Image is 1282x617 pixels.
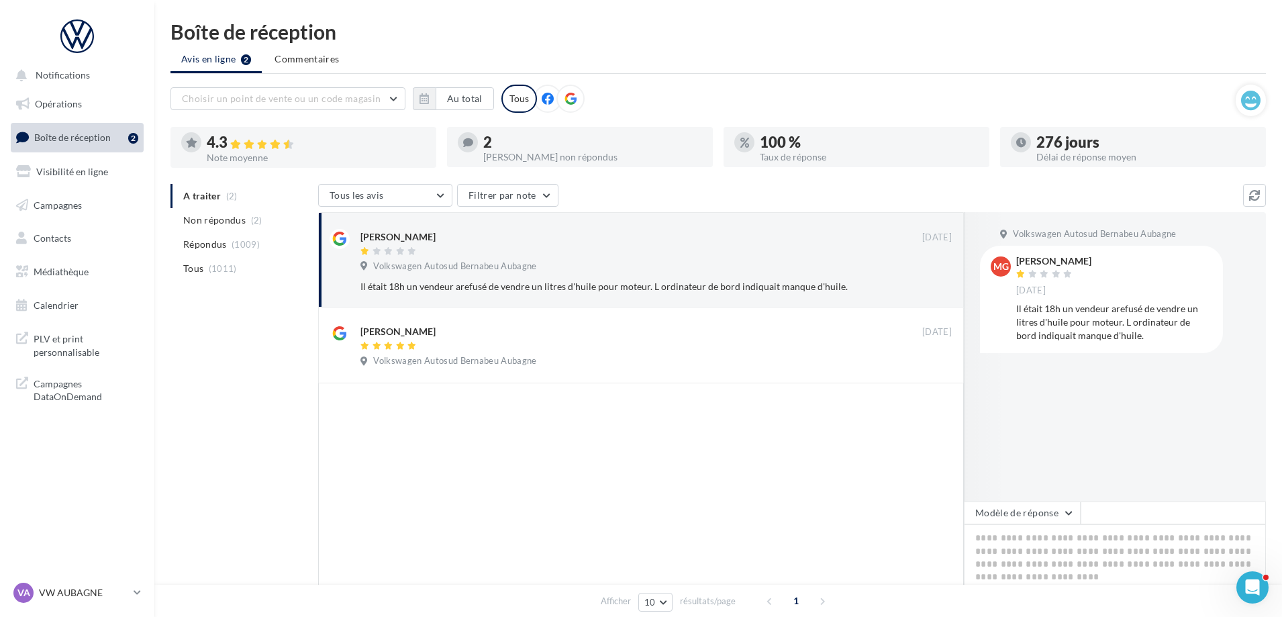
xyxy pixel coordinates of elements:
[34,266,89,277] span: Médiathèque
[17,586,30,600] span: VA
[8,291,146,320] a: Calendrier
[501,85,537,113] div: Tous
[638,593,673,612] button: 10
[11,580,144,606] a: VA VW AUBAGNE
[207,135,426,150] div: 4.3
[207,153,426,162] div: Note moyenne
[360,280,865,293] div: Il était 18h un vendeur arefusé de vendre un litres d'huile pour moteur. L ordinateur de bord ind...
[251,215,262,226] span: (2)
[34,132,111,143] span: Boîte de réception
[8,258,146,286] a: Médiathèque
[8,158,146,186] a: Visibilité en ligne
[360,325,436,338] div: [PERSON_NAME]
[318,184,452,207] button: Tous les avis
[373,260,536,273] span: Volkswagen Autosud Bernabeu Aubagne
[413,87,494,110] button: Au total
[1036,135,1255,150] div: 276 jours
[8,90,146,118] a: Opérations
[1016,256,1091,266] div: [PERSON_NAME]
[34,199,82,210] span: Campagnes
[922,232,952,244] span: [DATE]
[35,98,82,109] span: Opérations
[760,152,979,162] div: Taux de réponse
[436,87,494,110] button: Au total
[644,597,656,608] span: 10
[183,213,246,227] span: Non répondus
[8,191,146,220] a: Campagnes
[1016,302,1212,342] div: Il était 18h un vendeur arefusé de vendre un litres d'huile pour moteur. L ordinateur de bord ind...
[8,224,146,252] a: Contacts
[8,123,146,152] a: Boîte de réception2
[964,502,1081,524] button: Modèle de réponse
[760,135,979,150] div: 100 %
[8,369,146,409] a: Campagnes DataOnDemand
[34,330,138,359] span: PLV et print personnalisable
[275,52,339,66] span: Commentaires
[483,135,702,150] div: 2
[232,239,260,250] span: (1009)
[457,184,558,207] button: Filtrer par note
[330,189,384,201] span: Tous les avis
[183,262,203,275] span: Tous
[170,21,1266,42] div: Boîte de réception
[601,595,631,608] span: Afficher
[36,166,108,177] span: Visibilité en ligne
[680,595,736,608] span: résultats/page
[182,93,381,104] span: Choisir un point de vente ou un code magasin
[36,70,90,81] span: Notifications
[922,326,952,338] span: [DATE]
[34,232,71,244] span: Contacts
[128,133,138,144] div: 2
[1236,571,1269,604] iframe: Intercom live chat
[1016,285,1046,297] span: [DATE]
[34,299,79,311] span: Calendrier
[183,238,227,251] span: Répondus
[1036,152,1255,162] div: Délai de réponse moyen
[360,230,436,244] div: [PERSON_NAME]
[993,260,1009,273] span: MG
[34,375,138,404] span: Campagnes DataOnDemand
[209,263,237,274] span: (1011)
[483,152,702,162] div: [PERSON_NAME] non répondus
[1013,228,1176,240] span: Volkswagen Autosud Bernabeu Aubagne
[373,355,536,367] span: Volkswagen Autosud Bernabeu Aubagne
[39,586,128,600] p: VW AUBAGNE
[170,87,405,110] button: Choisir un point de vente ou un code magasin
[785,590,807,612] span: 1
[8,324,146,364] a: PLV et print personnalisable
